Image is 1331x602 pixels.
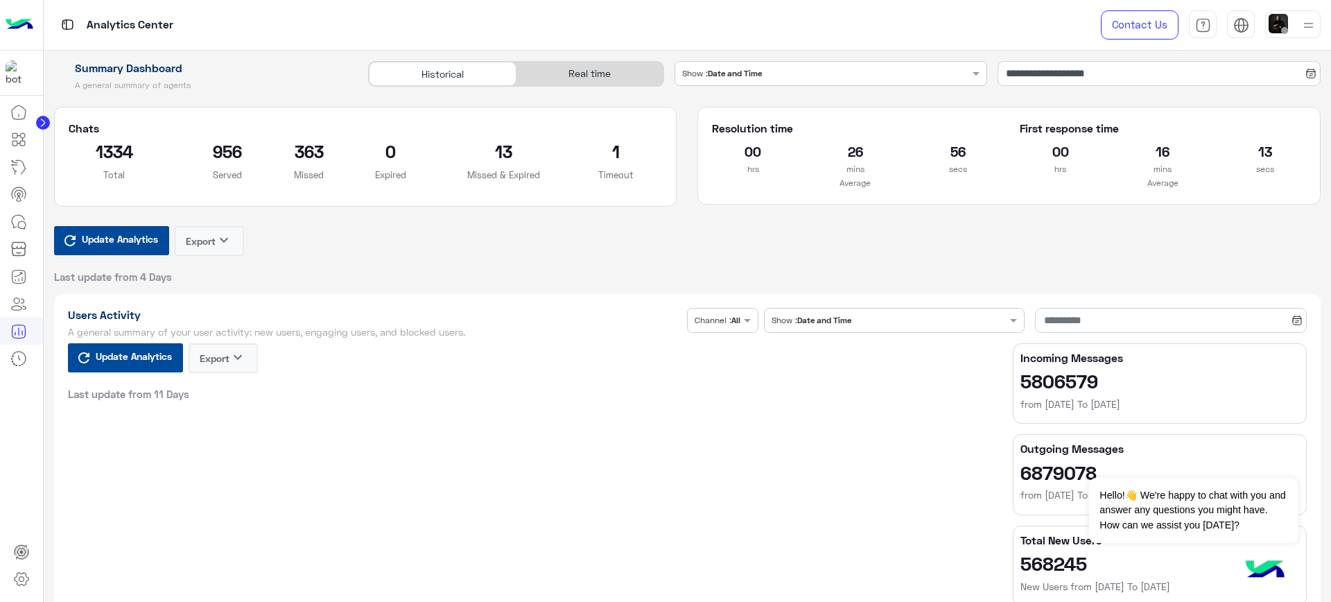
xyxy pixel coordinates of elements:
h5: Outgoing Messages [1020,442,1299,456]
p: hrs [712,162,794,176]
span: Update Analytics [78,230,162,248]
p: Average [1020,176,1306,190]
a: tab [1189,10,1217,40]
h6: from [DATE] To [DATE] [1020,488,1299,502]
img: tab [1195,17,1211,33]
h5: A general summary of agents [54,80,353,91]
h5: First response time [1020,121,1306,135]
h2: 1 [571,140,663,162]
button: Exportkeyboard_arrow_down [175,226,244,256]
button: Update Analytics [54,226,169,255]
p: Missed & Expired [458,168,550,182]
p: mins [815,162,896,176]
b: Date and Time [708,68,762,78]
div: Real time [516,62,663,86]
b: Date and Time [797,315,851,325]
p: secs [1224,162,1306,176]
img: tab [59,16,76,33]
p: Timeout [571,168,663,182]
a: Contact Us [1101,10,1178,40]
h2: 956 [181,140,273,162]
button: Exportkeyboard_arrow_down [189,343,258,373]
b: All [731,315,740,325]
p: secs [917,162,999,176]
p: Missed [294,168,324,182]
p: hrs [1020,162,1102,176]
span: Hello!👋 We're happy to chat with you and answer any questions you might have. How can we assist y... [1089,478,1298,543]
i: keyboard_arrow_down [216,232,232,248]
h2: 13 [458,140,550,162]
h1: Summary Dashboard [54,61,353,75]
img: Logo [6,10,33,40]
span: Last update from 11 Days [68,387,189,401]
span: Last update from 4 Days [54,270,172,284]
p: Average [712,176,998,190]
h2: 1334 [69,140,161,162]
h2: 6879078 [1020,461,1299,483]
h6: from [DATE] To [DATE] [1020,397,1299,411]
p: Total [69,168,161,182]
button: Update Analytics [68,343,183,372]
img: tab [1233,17,1249,33]
h2: 0 [345,140,437,162]
h2: 00 [1020,140,1102,162]
img: profile [1300,17,1317,34]
h2: 56 [917,140,999,162]
p: Analytics Center [87,16,173,35]
h5: A general summary of your user activity: new users, engaging users, and blocked users. [68,327,682,338]
p: Expired [345,168,437,182]
h6: New Users from [DATE] To [DATE] [1020,580,1299,594]
h2: 26 [815,140,896,162]
span: Update Analytics [92,347,175,365]
h2: 363 [294,140,324,162]
h2: 16 [1122,140,1203,162]
h5: Chats [69,121,663,135]
h2: 00 [712,140,794,162]
p: mins [1122,162,1203,176]
h5: Incoming Messages [1020,351,1299,365]
div: Historical [369,62,516,86]
h5: Resolution time [712,121,998,135]
h1: Users Activity [68,308,682,322]
img: 1403182699927242 [6,60,31,85]
i: keyboard_arrow_down [229,349,246,365]
p: Served [181,168,273,182]
img: hulul-logo.png [1241,547,1289,595]
h5: Total New Users [1020,533,1299,547]
h2: 568245 [1020,552,1299,574]
h2: 13 [1224,140,1306,162]
img: userImage [1269,14,1288,33]
h2: 5806579 [1020,370,1299,392]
